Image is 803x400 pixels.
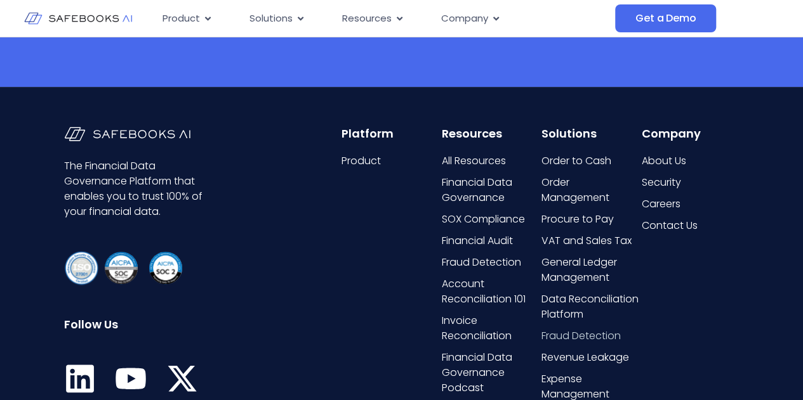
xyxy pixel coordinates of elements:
[641,197,680,212] span: Careers
[541,350,639,365] a: Revenue Leakage
[541,212,639,227] a: Procure to Pay
[541,350,629,365] span: Revenue Leakage
[641,175,738,190] a: Security
[641,175,680,190] span: Security
[541,233,639,248] a: VAT and Sales Tax
[64,318,204,332] h6: Follow Us
[342,153,381,169] span: Product
[641,153,686,169] span: About Us
[541,212,614,227] span: Procure to Pay
[615,4,716,32] a: Get a Demo
[635,12,696,25] span: Get a Demo
[342,153,439,169] a: Product
[442,153,506,169] span: All Resources
[442,276,539,307] a: Account Reconciliation 101
[541,153,611,169] span: Order to Cash
[64,158,204,219] p: The Financial Data Governance Platform that enables you to trust 100% of your financial data.
[641,197,738,212] a: Careers
[442,255,521,270] span: Fraud Detection
[342,11,392,26] span: Resources
[442,233,539,248] a: Financial Audit
[541,328,621,344] span: Fraud Detection
[541,175,639,205] a: Order Management
[541,255,639,285] a: General Ledger Management
[442,233,513,248] span: Financial Audit
[541,127,639,141] h6: Solutions
[342,127,439,141] h6: Platform
[641,218,738,233] a: Contact Us
[641,153,738,169] a: About Us
[442,212,539,227] a: SOX Compliance
[442,350,539,396] a: Financial Data Governance Podcast
[442,153,539,169] a: All Resources
[442,175,539,205] a: Financial Data Governance
[442,212,525,227] span: SOX Compliance
[641,127,738,141] h6: Company
[152,6,615,31] div: Menu Toggle
[442,255,539,270] a: Fraud Detection
[152,6,615,31] nav: Menu
[441,11,488,26] span: Company
[442,127,539,141] h6: Resources
[641,218,697,233] span: Contact Us
[541,328,639,344] a: Fraud Detection
[541,233,632,248] span: VAT and Sales Tax
[541,292,639,322] a: Data Reconciliation Platform
[541,153,639,169] a: Order to Cash
[249,11,293,26] span: Solutions
[163,11,200,26] span: Product
[442,313,539,344] a: Invoice Reconciliation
